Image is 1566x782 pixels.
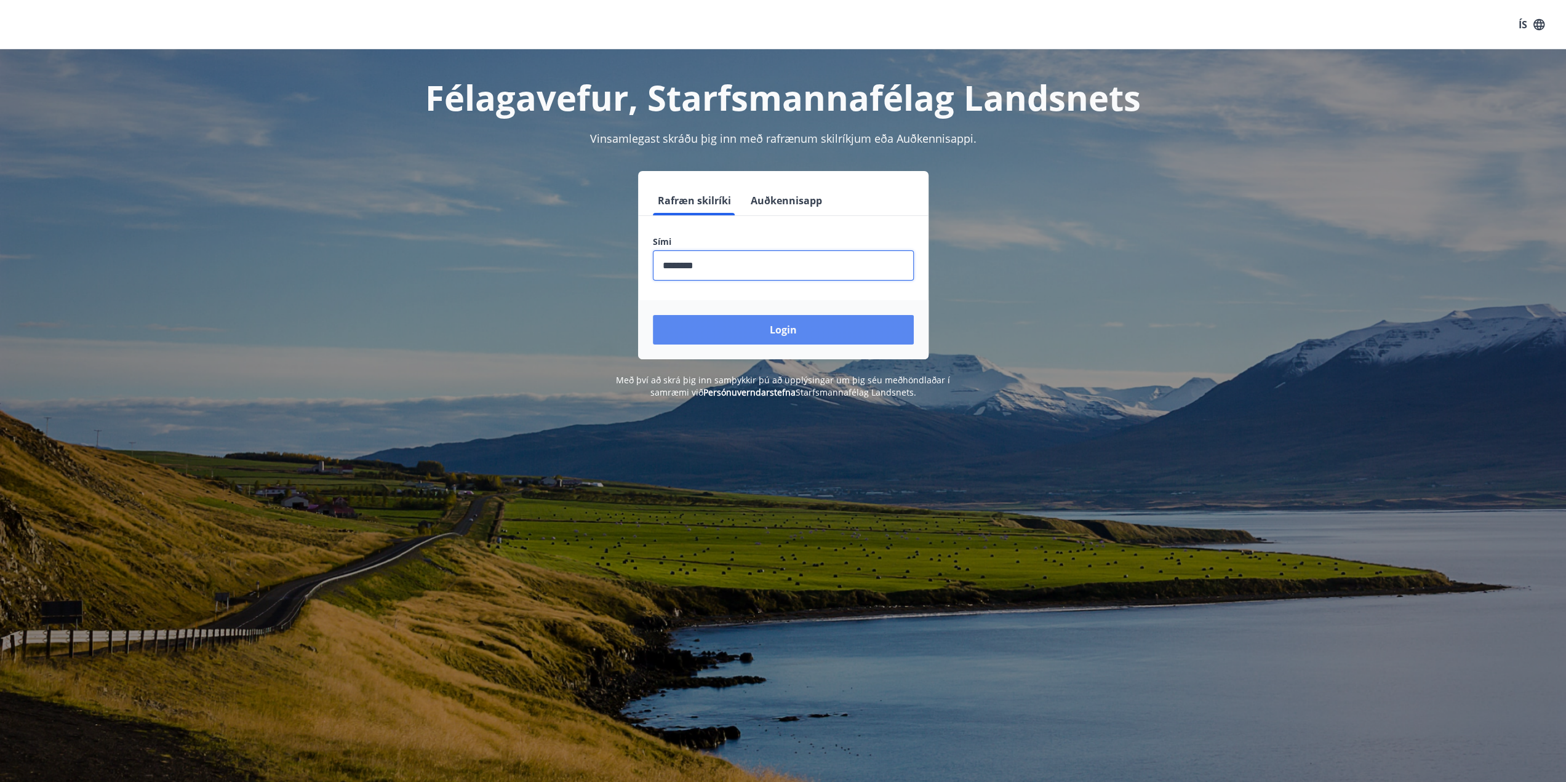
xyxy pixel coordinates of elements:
h1: Félagavefur, Starfsmannafélag Landsnets [355,74,1212,121]
button: ÍS [1512,14,1551,36]
a: Persónuverndarstefna [703,386,796,398]
button: Rafræn skilríki [653,186,736,215]
span: Vinsamlegast skráðu þig inn með rafrænum skilríkjum eða Auðkennisappi. [590,131,977,146]
span: Með því að skrá þig inn samþykkir þú að upplýsingar um þig séu meðhöndlaðar í samræmi við Starfsm... [616,374,950,398]
button: Auðkennisapp [746,186,827,215]
label: Sími [653,236,914,248]
button: Login [653,315,914,345]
